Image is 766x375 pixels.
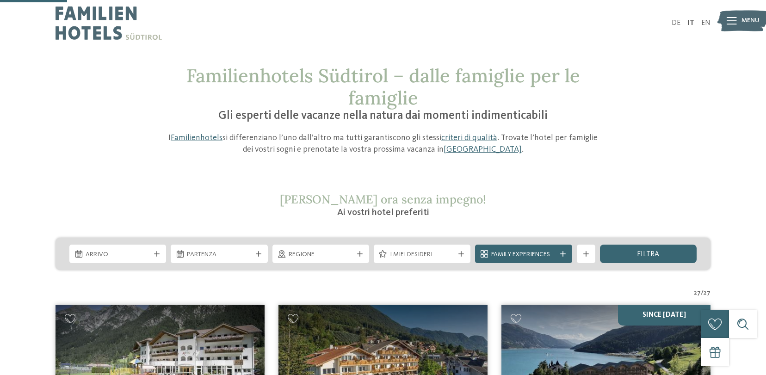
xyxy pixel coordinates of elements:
a: DE [672,19,680,27]
a: EN [701,19,710,27]
span: Menu [741,16,760,25]
a: Familienhotels [171,134,222,142]
span: Partenza [187,250,251,259]
a: IT [687,19,694,27]
a: [GEOGRAPHIC_DATA] [444,145,522,154]
span: I miei desideri [390,250,454,259]
span: Familienhotels Südtirol – dalle famiglie per le famiglie [186,64,580,110]
span: filtra [637,251,659,258]
span: Regione [289,250,353,259]
span: Arrivo [86,250,150,259]
p: I si differenziano l’uno dall’altro ma tutti garantiscono gli stessi . Trovate l’hotel per famigl... [163,132,603,155]
span: Ai vostri hotel preferiti [337,208,429,217]
span: 27 [694,289,701,298]
a: criteri di qualità [441,134,497,142]
span: / [701,289,704,298]
span: Family Experiences [491,250,556,259]
span: 27 [704,289,710,298]
span: Gli esperti delle vacanze nella natura dai momenti indimenticabili [218,110,548,122]
span: [PERSON_NAME] ora senza impegno! [280,192,486,207]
